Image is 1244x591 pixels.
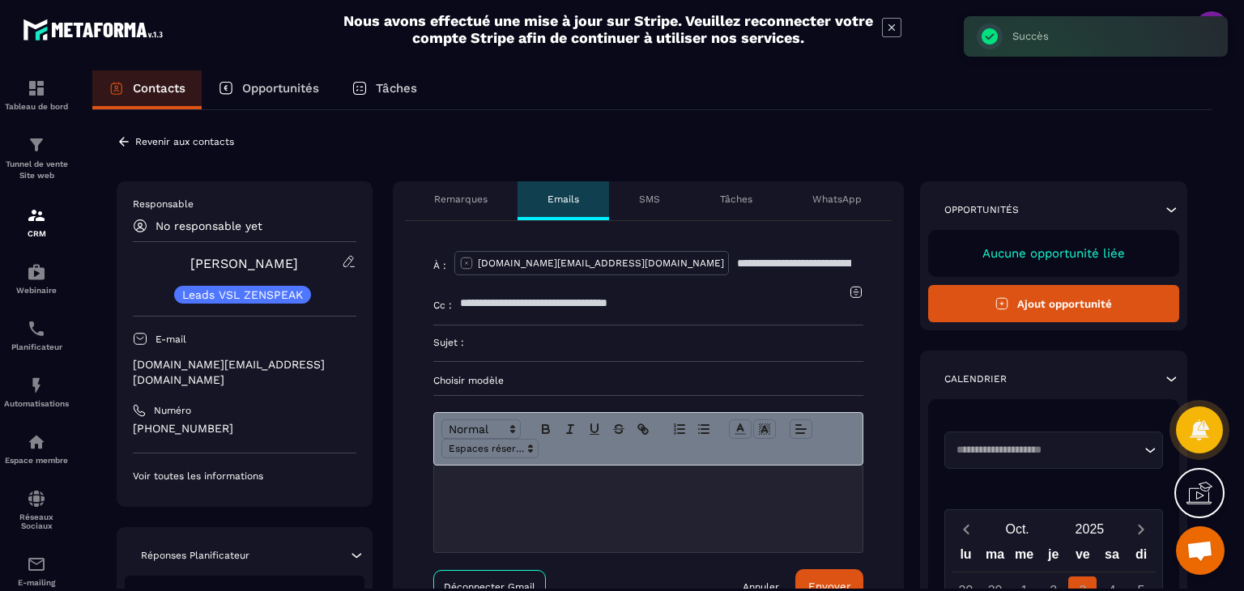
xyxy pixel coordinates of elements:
[951,543,980,572] div: lu
[4,364,69,420] a: automationsautomationsAutomatisations
[4,286,69,295] p: Webinaire
[4,193,69,250] a: formationformationCRM
[155,219,262,232] p: No responsable yet
[434,193,488,206] p: Remarques
[478,257,724,270] p: [DOMAIN_NAME][EMAIL_ADDRESS][DOMAIN_NAME]
[1010,543,1039,572] div: me
[27,206,46,225] img: formation
[135,136,234,147] p: Revenir aux contacts
[982,515,1054,543] button: Open months overlay
[133,81,185,96] p: Contacts
[4,578,69,587] p: E-mailing
[433,336,464,349] p: Sujet :
[4,456,69,465] p: Espace membre
[154,404,191,417] p: Numéro
[944,432,1164,469] div: Search for option
[4,159,69,181] p: Tunnel de vente Site web
[155,333,186,346] p: E-mail
[4,102,69,111] p: Tableau de bord
[952,518,982,540] button: Previous month
[928,285,1180,322] button: Ajout opportunité
[1097,543,1127,572] div: sa
[1054,515,1126,543] button: Open years overlay
[4,399,69,408] p: Automatisations
[1068,543,1097,572] div: ve
[343,12,874,46] h2: Nous avons effectué une mise à jour sur Stripe. Veuillez reconnecter votre compte Stripe afin de ...
[1039,543,1068,572] div: je
[190,256,298,271] a: [PERSON_NAME]
[335,70,433,109] a: Tâches
[4,66,69,123] a: formationformationTableau de bord
[951,442,1141,458] input: Search for option
[27,489,46,508] img: social-network
[720,193,752,206] p: Tâches
[4,477,69,542] a: social-networksocial-networkRéseaux Sociaux
[27,262,46,282] img: automations
[133,421,356,436] p: [PHONE_NUMBER]
[27,319,46,338] img: scheduler
[4,229,69,238] p: CRM
[133,357,356,388] p: [DOMAIN_NAME][EMAIL_ADDRESS][DOMAIN_NAME]
[4,512,69,530] p: Réseaux Sociaux
[202,70,335,109] a: Opportunités
[133,470,356,483] p: Voir toutes les informations
[27,135,46,155] img: formation
[27,555,46,574] img: email
[27,376,46,395] img: automations
[4,420,69,477] a: automationsautomationsEspace membre
[141,549,249,562] p: Réponses Planificateur
[981,543,1010,572] div: ma
[182,289,303,300] p: Leads VSL ZENSPEAK
[812,193,862,206] p: WhatsApp
[4,307,69,364] a: schedulerschedulerPlanificateur
[433,374,863,387] p: Choisir modèle
[639,193,660,206] p: SMS
[1127,543,1156,572] div: di
[23,15,168,45] img: logo
[944,203,1019,216] p: Opportunités
[1126,518,1156,540] button: Next month
[4,123,69,193] a: formationformationTunnel de vente Site web
[92,70,202,109] a: Contacts
[133,198,356,210] p: Responsable
[944,372,1007,385] p: Calendrier
[4,250,69,307] a: automationsautomationsWebinaire
[27,79,46,98] img: formation
[4,342,69,351] p: Planificateur
[433,299,452,312] p: Cc :
[433,259,446,272] p: À :
[1176,526,1225,575] div: Ouvrir le chat
[376,81,417,96] p: Tâches
[547,193,579,206] p: Emails
[242,81,319,96] p: Opportunités
[27,432,46,452] img: automations
[944,246,1164,261] p: Aucune opportunité liée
